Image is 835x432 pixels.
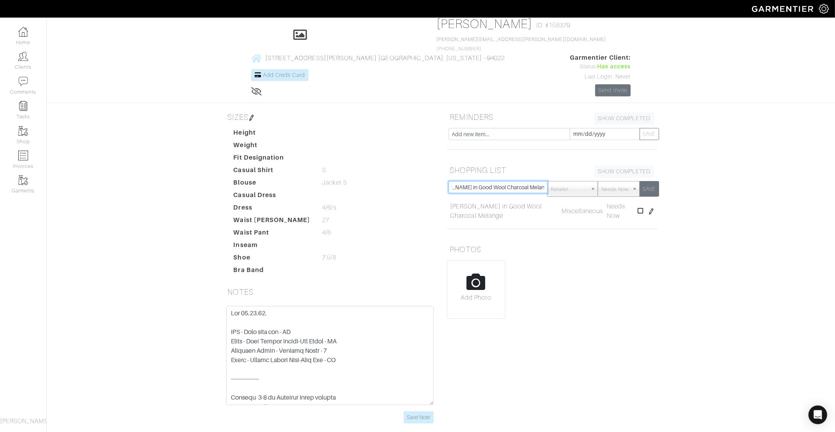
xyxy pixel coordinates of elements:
[808,405,827,424] div: Open Intercom Messenger
[228,265,317,278] dt: Bra Band
[449,128,570,140] input: Add new item...
[570,73,631,81] div: Last Login: Never
[18,52,28,61] img: clients-icon-6bae9207a08558b7cb47a8932f037763ab4055f8c8b6bfacd5dc20c3e0201464.png
[18,151,28,160] img: orders-icon-0abe47150d42831381b5fb84f609e132dff9fe21cb692f30cb5eec754e2cba89.png
[265,55,505,62] span: [STREET_ADDRESS][PERSON_NAME] [GEOGRAPHIC_DATA], [US_STATE] - 94022
[447,109,658,125] h5: REMINDERS
[228,165,317,178] dt: Casual Shirt
[436,17,533,31] a: [PERSON_NAME]
[597,62,631,71] span: Has access
[607,203,625,219] span: Needs Now
[594,165,654,178] a: SHOW COMPLETED
[436,37,606,52] span: [PHONE_NUMBER]
[640,181,659,197] button: SAVE
[570,62,631,71] div: Status:
[228,253,317,265] dt: Shoe
[322,203,336,212] span: 4/6/s
[263,72,305,78] span: Add Credit Card
[450,202,558,220] a: [PERSON_NAME] in Good Wool Charcoal Melange
[228,178,317,190] dt: Blouse
[436,37,606,42] a: [PERSON_NAME][EMAIL_ADDRESS][PERSON_NAME][DOMAIN_NAME]
[536,21,570,30] span: ID: #158379
[748,2,819,16] img: garmentier-logo-header-white-b43fb05a5012e4ada735d5af1a66efaba907eab6374d6393d1fbf88cb4ef424d.png
[228,190,317,203] dt: Casual Dress
[228,240,317,253] dt: Inseam
[601,181,629,197] span: Needs Now
[595,84,631,96] a: Send Invite
[640,128,659,140] button: SAVE
[447,242,658,257] h5: PHOTOS
[228,153,317,165] dt: Fit Designation
[228,215,317,228] dt: Waist [PERSON_NAME]
[251,69,308,81] a: Add Credit Card
[228,128,317,140] dt: Height
[251,53,505,63] a: [STREET_ADDRESS][PERSON_NAME] [GEOGRAPHIC_DATA], [US_STATE] - 94022
[225,109,435,125] h5: SIZES
[228,140,317,153] dt: Weight
[449,181,548,193] input: Add new item
[248,115,255,121] img: pen-cf24a1663064a2ec1b9c1bd2387e9de7a2fa800b781884d57f21acf72779bad2.png
[18,126,28,136] img: garments-icon-b7da505a4dc4fd61783c78ac3ca0ef83fa9d6f193b1c9dc38574b1d14d53ca28.png
[819,4,829,14] img: gear-icon-white-bd11855cb880d31180b6d7d6211b90ccbf57a29d726f0c71d8c61bd08dd39cc2.png
[18,175,28,185] img: garments-icon-b7da505a4dc4fd61783c78ac3ca0ef83fa9d6f193b1c9dc38574b1d14d53ca28.png
[18,76,28,86] img: comment-icon-a0a6a9ef722e966f86d9cbdc48e553b5cf19dbc54f86b18d962a5391bc8f6eb6.png
[18,101,28,111] img: reminder-icon-8004d30b9f0a5d33ae49ab947aed9ed385cf756f9e5892f1edd6e32f2345188e.png
[322,165,326,175] span: S
[562,208,603,215] span: Miscellaneous
[322,253,336,262] span: 7.5/8
[594,112,654,124] a: SHOW COMPLETED
[570,53,631,62] span: Garmentier Client:
[226,306,434,405] textarea: Loremip 8-4 do Sitametc Adipi elitsed 55 do eiusmodt Incid utla etd magn'a enima min veniamq nost...
[18,27,28,37] img: dashboard-icon-dbcd8f5a0b271acd01030246c82b418ddd0df26cd7fceb0bd07c9910d44c42f6.png
[225,284,435,300] h5: NOTES
[322,215,329,225] span: 27
[404,411,434,423] input: Save Note
[551,181,587,197] span: Retailer
[648,208,654,215] img: pen-cf24a1663064a2ec1b9c1bd2387e9de7a2fa800b781884d57f21acf72779bad2.png
[228,203,317,215] dt: Dress
[322,178,347,187] span: Jacket S
[228,228,317,240] dt: Waist Pant
[322,228,331,237] span: 4/6
[447,162,658,178] h5: SHOPPING LIST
